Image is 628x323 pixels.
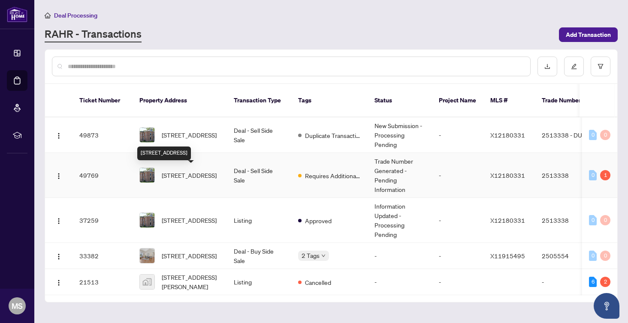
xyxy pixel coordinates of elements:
img: thumbnail-img [140,275,154,289]
td: Listing [227,269,291,295]
td: 2513338 [535,153,595,198]
div: [STREET_ADDRESS] [137,147,191,160]
td: Trade Number Generated - Pending Information [368,153,432,198]
span: [STREET_ADDRESS] [162,251,217,260]
button: Add Transaction [559,27,618,42]
span: MS [12,300,23,312]
img: thumbnail-img [140,248,154,263]
span: Cancelled [305,278,331,287]
div: 0 [589,170,597,180]
div: 1 [600,170,610,180]
img: Logo [55,218,62,224]
img: Logo [55,279,62,286]
th: Trade Number [535,84,595,117]
div: 0 [589,130,597,140]
td: 2513338 [535,198,595,243]
td: 2505554 [535,243,595,269]
button: filter [591,57,610,76]
button: Logo [52,249,66,263]
td: - [432,117,483,153]
img: thumbnail-img [140,168,154,182]
div: 0 [600,215,610,225]
span: [STREET_ADDRESS] [162,130,217,140]
img: thumbnail-img [140,213,154,227]
img: Logo [55,173,62,179]
td: - [432,269,483,295]
span: [STREET_ADDRESS] [162,170,217,180]
th: Transaction Type [227,84,291,117]
span: 2 Tags [302,251,320,260]
th: MLS # [483,84,535,117]
td: - [432,153,483,198]
td: Deal - Sell Side Sale [227,153,291,198]
img: logo [7,6,27,22]
img: Logo [55,132,62,139]
td: 21513 [72,269,133,295]
td: - [535,269,595,295]
td: New Submission - Processing Pending [368,117,432,153]
span: home [45,12,51,18]
span: [STREET_ADDRESS] [162,215,217,225]
td: 33382 [72,243,133,269]
button: Open asap [594,293,619,319]
th: Tags [291,84,368,117]
span: Deal Processing [54,12,97,19]
td: Deal - Buy Side Sale [227,243,291,269]
td: Listing [227,198,291,243]
span: Approved [305,216,332,225]
span: Requires Additional Docs [305,171,361,180]
span: filter [598,63,604,69]
td: 2513338 - DUP [535,117,595,153]
span: X12180331 [490,171,525,179]
div: 0 [600,251,610,261]
td: - [368,269,432,295]
span: edit [571,63,577,69]
button: Logo [52,128,66,142]
span: Add Transaction [566,28,611,42]
td: Deal - Sell Side Sale [227,117,291,153]
span: X12180331 [490,131,525,139]
button: download [537,57,557,76]
div: 0 [600,130,610,140]
button: Logo [52,275,66,289]
th: Project Name [432,84,483,117]
a: RAHR - Transactions [45,27,142,42]
td: - [432,198,483,243]
img: Logo [55,253,62,260]
span: [STREET_ADDRESS][PERSON_NAME] [162,272,220,291]
span: X12180331 [490,216,525,224]
td: 49873 [72,117,133,153]
td: 37259 [72,198,133,243]
img: thumbnail-img [140,128,154,142]
div: 2 [600,277,610,287]
div: 0 [589,251,597,261]
td: 49769 [72,153,133,198]
span: download [544,63,550,69]
button: Logo [52,213,66,227]
span: down [321,254,326,258]
th: Ticket Number [72,84,133,117]
button: Logo [52,168,66,182]
button: edit [564,57,584,76]
td: - [432,243,483,269]
td: - [368,243,432,269]
th: Property Address [133,84,227,117]
td: Information Updated - Processing Pending [368,198,432,243]
div: 0 [589,215,597,225]
span: X11915495 [490,252,525,260]
th: Status [368,84,432,117]
div: 6 [589,277,597,287]
span: Duplicate Transaction [305,131,361,140]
